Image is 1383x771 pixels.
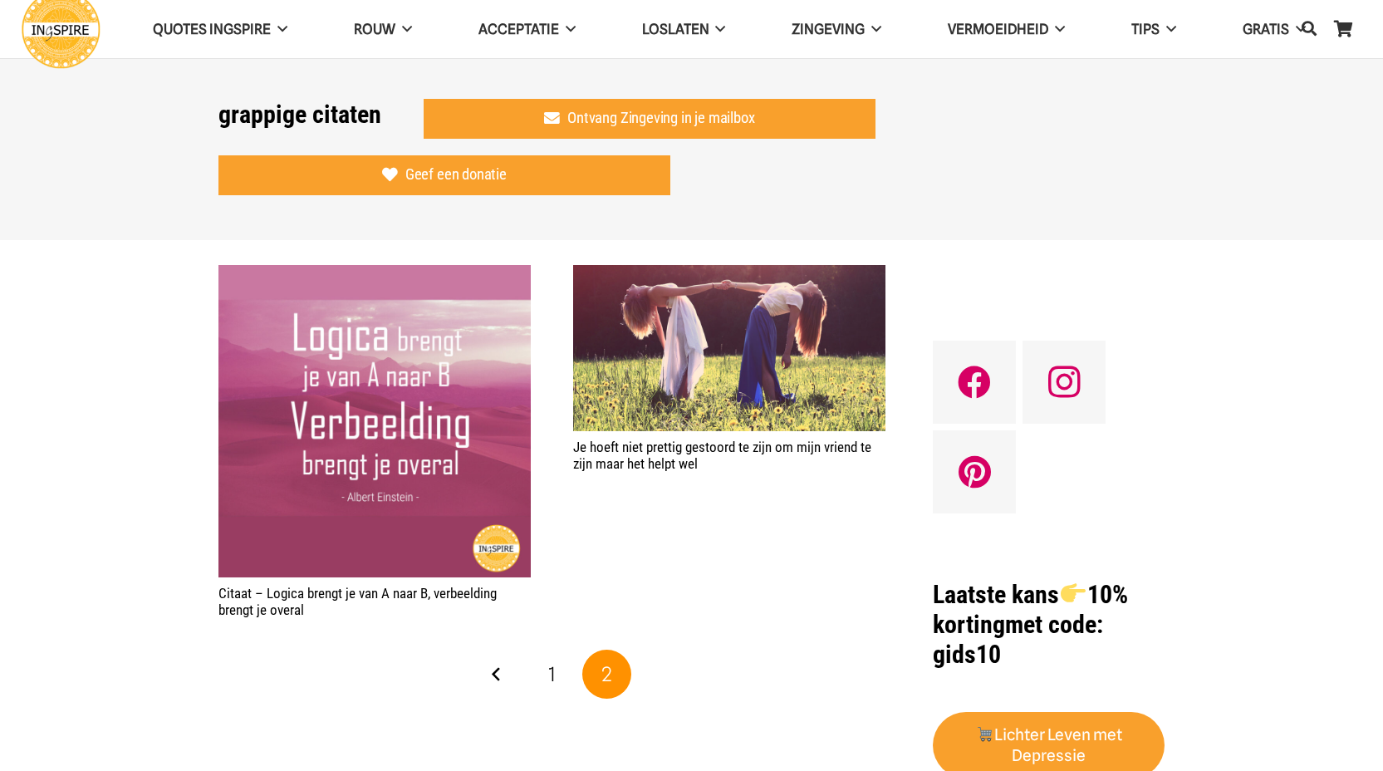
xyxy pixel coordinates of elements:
[354,21,395,37] span: ROUW
[218,265,531,577] img: Citaat: Logica brengt je van A naar B, verbeelding brengt je overal.
[567,109,754,127] span: Ontvang Zingeving in je mailbox
[218,267,531,283] a: Citaat – Logica brengt je van A naar B, verbeelding brengt je overal
[445,8,609,51] a: Acceptatie
[1131,21,1160,37] span: TIPS
[977,726,993,742] img: 🛒
[933,580,1165,670] h1: met code: gids10
[478,21,559,37] span: Acceptatie
[601,662,612,686] span: 2
[976,725,1122,765] strong: Lichter Leven met Depressie
[218,100,381,130] h1: grappige citaten
[609,8,759,51] a: Loslaten
[218,585,497,618] a: Citaat – Logica brengt je van A naar B, verbeelding brengt je overal
[933,580,1128,639] strong: Laatste kans 10% korting
[792,21,865,37] span: Zingeving
[582,650,632,700] span: Pagina 2
[527,650,577,700] a: Pagina 1
[1209,8,1339,51] a: GRATIS
[1292,9,1326,49] a: Zoeken
[120,8,321,51] a: QUOTES INGSPIRE
[915,8,1098,51] a: VERMOEIDHEID
[548,662,556,686] span: 1
[153,21,271,37] span: QUOTES INGSPIRE
[933,341,1016,424] a: Facebook
[1243,21,1289,37] span: GRATIS
[1061,581,1086,606] img: 👉
[1098,8,1209,51] a: TIPS
[321,8,445,51] a: ROUW
[933,430,1016,513] a: Pinterest
[758,8,915,51] a: Zingeving
[573,439,871,472] a: Je hoeft niet prettig gestoord te zijn om mijn vriend te zijn maar het helpt wel
[218,155,671,195] a: Geef een donatie
[573,267,885,283] a: Je hoeft niet prettig gestoord te zijn om mijn vriend te zijn maar het helpt wel
[405,165,507,184] span: Geef een donatie
[948,21,1048,37] span: VERMOEIDHEID
[424,99,876,139] a: Ontvang Zingeving in je mailbox
[1023,341,1106,424] a: Instagram
[642,21,709,37] span: Loslaten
